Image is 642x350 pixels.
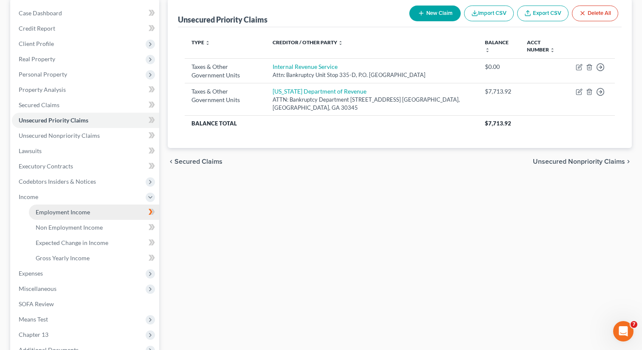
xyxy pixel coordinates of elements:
[19,55,55,63] span: Real Property
[527,39,555,53] a: Acct Number unfold_more
[185,115,478,131] th: Balance Total
[19,117,88,124] span: Unsecured Priority Claims
[29,235,159,250] a: Expected Change in Income
[273,88,366,95] a: [US_STATE] Department of Revenue
[533,158,632,165] button: Unsecured Nonpriority Claims chevron_right
[572,6,618,21] button: Delete All
[485,120,511,127] span: $7,713.92
[485,39,509,53] a: Balance unfold_more
[19,40,54,47] span: Client Profile
[19,331,48,338] span: Chapter 13
[613,321,634,341] iframe: Intercom live chat
[273,63,338,70] a: Internal Revenue Service
[12,6,159,21] a: Case Dashboard
[12,143,159,159] a: Lawsuits
[29,250,159,266] a: Gross Yearly Income
[273,96,471,111] div: ATTN: Bankruptcy Department [STREET_ADDRESS] [GEOGRAPHIC_DATA], [GEOGRAPHIC_DATA], GA 30345
[12,113,159,128] a: Unsecured Priority Claims
[485,63,513,71] div: $0.00
[12,296,159,312] a: SOFA Review
[19,71,67,78] span: Personal Property
[19,300,54,307] span: SOFA Review
[19,285,56,292] span: Miscellaneous
[19,9,62,17] span: Case Dashboard
[19,162,73,170] span: Executory Contracts
[191,87,259,104] div: Taxes & Other Government Units
[19,132,100,139] span: Unsecured Nonpriority Claims
[19,147,42,154] span: Lawsuits
[273,39,343,46] a: Creditor / Other Party unfold_more
[485,87,513,96] div: $7,713.92
[29,220,159,235] a: Non Employment Income
[29,205,159,220] a: Employment Income
[550,48,555,53] i: unfold_more
[19,270,43,277] span: Expenses
[36,254,90,262] span: Gross Yearly Income
[36,208,90,216] span: Employment Income
[191,63,259,80] div: Taxes & Other Government Units
[485,48,490,53] i: unfold_more
[19,101,59,108] span: Secured Claims
[273,71,471,79] div: Attn: Bankruptcy Unit Stop 335-D, P.O. [GEOGRAPHIC_DATA]
[338,40,343,46] i: unfold_more
[12,128,159,143] a: Unsecured Nonpriority Claims
[19,86,66,93] span: Property Analysis
[36,224,103,231] span: Non Employment Income
[464,6,514,21] button: Import CSV
[12,82,159,97] a: Property Analysis
[19,25,55,32] span: Credit Report
[631,321,637,328] span: 7
[19,316,48,323] span: Means Test
[19,178,96,185] span: Codebtors Insiders & Notices
[175,158,222,165] span: Secured Claims
[12,159,159,174] a: Executory Contracts
[205,40,210,46] i: unfold_more
[36,239,108,246] span: Expected Change in Income
[12,97,159,113] a: Secured Claims
[168,158,222,165] button: chevron_left Secured Claims
[533,158,625,165] span: Unsecured Nonpriority Claims
[168,158,175,165] i: chevron_left
[12,21,159,36] a: Credit Report
[19,193,38,200] span: Income
[191,39,210,46] a: Type unfold_more
[625,158,632,165] i: chevron_right
[517,6,569,21] a: Export CSV
[178,14,267,25] div: Unsecured Priority Claims
[409,6,461,21] button: New Claim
